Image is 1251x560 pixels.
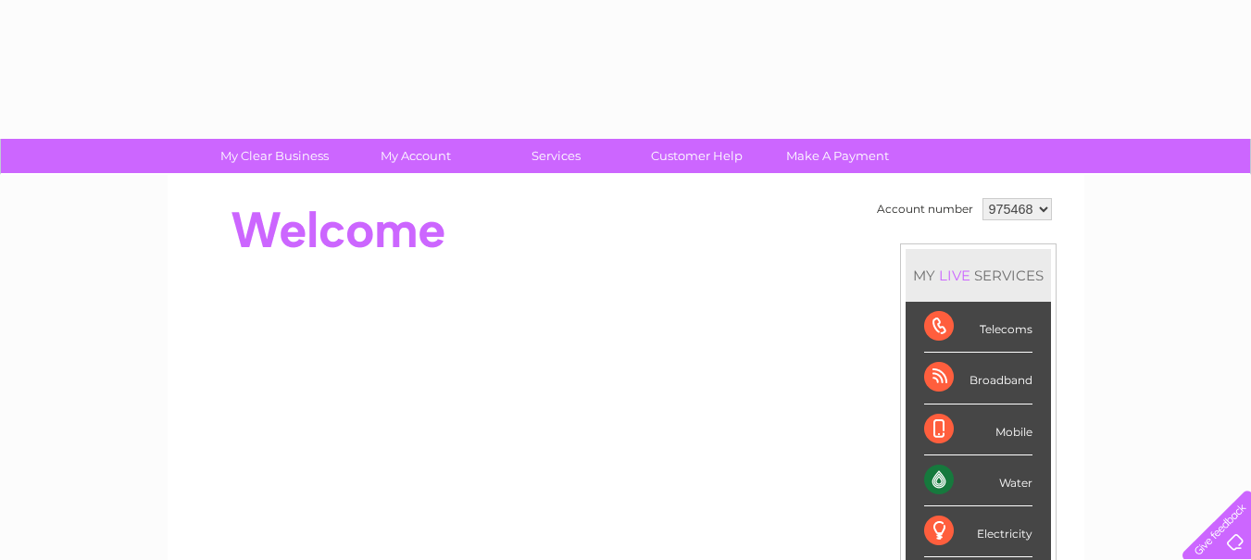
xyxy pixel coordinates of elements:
div: MY SERVICES [906,249,1051,302]
a: My Clear Business [198,139,351,173]
a: Services [480,139,632,173]
div: Broadband [924,353,1032,404]
a: Customer Help [620,139,773,173]
a: Make A Payment [761,139,914,173]
div: Telecoms [924,302,1032,353]
div: Mobile [924,404,1032,455]
div: Water [924,455,1032,506]
div: Electricity [924,506,1032,557]
div: LIVE [935,267,974,284]
a: My Account [339,139,492,173]
td: Account number [872,193,978,225]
